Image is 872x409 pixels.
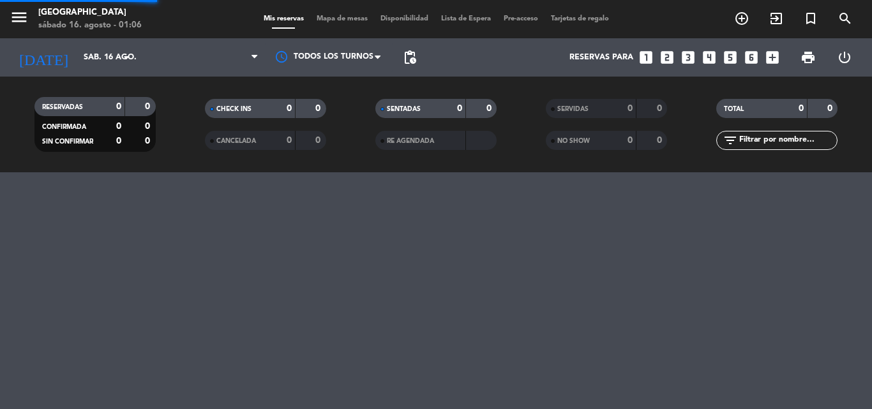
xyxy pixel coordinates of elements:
[799,104,804,113] strong: 0
[545,15,615,22] span: Tarjetas de regalo
[743,49,760,66] i: looks_6
[42,124,86,130] span: CONFIRMADA
[803,11,818,26] i: turned_in_not
[10,43,77,71] i: [DATE]
[387,138,434,144] span: RE AGENDADA
[701,49,718,66] i: looks_4
[659,49,675,66] i: looks_two
[457,104,462,113] strong: 0
[145,137,153,145] strong: 0
[216,106,252,112] span: CHECK INS
[310,15,374,22] span: Mapa de mesas
[486,104,494,113] strong: 0
[723,133,738,148] i: filter_list
[657,104,665,113] strong: 0
[734,11,749,26] i: add_circle_outline
[145,122,153,131] strong: 0
[827,104,835,113] strong: 0
[10,8,29,27] i: menu
[116,102,121,111] strong: 0
[838,11,853,26] i: search
[638,49,654,66] i: looks_one
[116,122,121,131] strong: 0
[657,136,665,145] strong: 0
[116,137,121,145] strong: 0
[402,50,417,65] span: pending_actions
[569,53,633,62] span: Reservas para
[38,19,142,32] div: sábado 16. agosto - 01:06
[557,138,590,144] span: NO SHOW
[837,50,852,65] i: power_settings_new
[628,136,633,145] strong: 0
[38,6,142,19] div: [GEOGRAPHIC_DATA]
[497,15,545,22] span: Pre-acceso
[287,104,292,113] strong: 0
[287,136,292,145] strong: 0
[10,8,29,31] button: menu
[315,136,323,145] strong: 0
[374,15,435,22] span: Disponibilidad
[145,102,153,111] strong: 0
[315,104,323,113] strong: 0
[801,50,816,65] span: print
[257,15,310,22] span: Mis reservas
[216,138,256,144] span: CANCELADA
[738,133,837,147] input: Filtrar por nombre...
[722,49,739,66] i: looks_5
[42,104,83,110] span: RESERVADAS
[769,11,784,26] i: exit_to_app
[680,49,696,66] i: looks_3
[42,138,93,145] span: SIN CONFIRMAR
[628,104,633,113] strong: 0
[435,15,497,22] span: Lista de Espera
[764,49,781,66] i: add_box
[724,106,744,112] span: TOTAL
[826,38,862,77] div: LOG OUT
[557,106,589,112] span: SERVIDAS
[387,106,421,112] span: SENTADAS
[119,50,134,65] i: arrow_drop_down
